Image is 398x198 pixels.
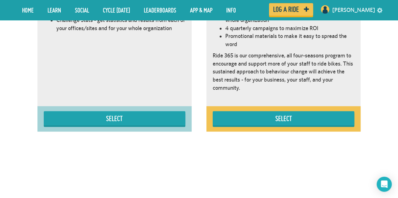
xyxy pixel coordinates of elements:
p: Ride 365 is our comprehensive, all four-seasons program to encourage and support more of your sta... [213,51,354,92]
button: Select [44,111,185,125]
li: Challenge Stats - get statistics and results from each of your offices/sites and for your whole o... [56,16,185,32]
a: Social [70,2,94,18]
span: Log a ride [273,7,299,12]
button: Select [213,111,354,125]
a: [PERSON_NAME] [332,3,375,18]
a: Log a ride [269,3,313,16]
div: Open Intercom Messenger [377,177,392,192]
a: Leaderboards [139,2,181,18]
a: LEARN [43,2,66,18]
a: Info [221,2,241,18]
img: User profile image [320,4,330,14]
a: Home [17,2,38,18]
a: Cycle [DATE] [98,2,135,18]
li: 4 quarterly campaigns to maximize ROI [225,24,354,32]
a: App & Map [185,2,217,18]
li: Promotional materials to make it easy to spread the word [225,32,354,48]
a: settings drop down toggle [377,7,383,13]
